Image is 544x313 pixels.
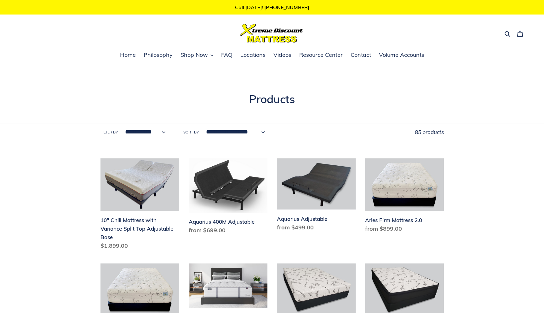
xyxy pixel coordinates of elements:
span: Contact [351,51,371,59]
span: Volume Accounts [379,51,424,59]
a: FAQ [218,50,236,60]
span: 85 products [415,129,444,135]
label: Sort by [183,129,199,135]
span: FAQ [221,51,232,59]
a: Aquarius Adjustable [277,158,356,234]
span: Videos [273,51,291,59]
span: Shop Now [180,51,208,59]
span: Resource Center [299,51,343,59]
a: Resource Center [296,50,346,60]
a: Philosophy [140,50,176,60]
span: Locations [240,51,266,59]
a: Aries Firm Mattress 2.0 [365,158,444,235]
a: 10" Chill Mattress with Variance Split Top Adjustable Base [100,158,179,252]
label: Filter by [100,129,118,135]
a: Aquarius 400M Adjustable [189,158,267,237]
a: Videos [270,50,295,60]
img: Xtreme Discount Mattress [240,24,303,43]
a: Home [117,50,139,60]
span: Home [120,51,136,59]
span: Philosophy [144,51,173,59]
span: Products [249,92,295,106]
a: Volume Accounts [376,50,427,60]
a: Contact [347,50,374,60]
button: Shop Now [177,50,216,60]
a: Locations [237,50,269,60]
